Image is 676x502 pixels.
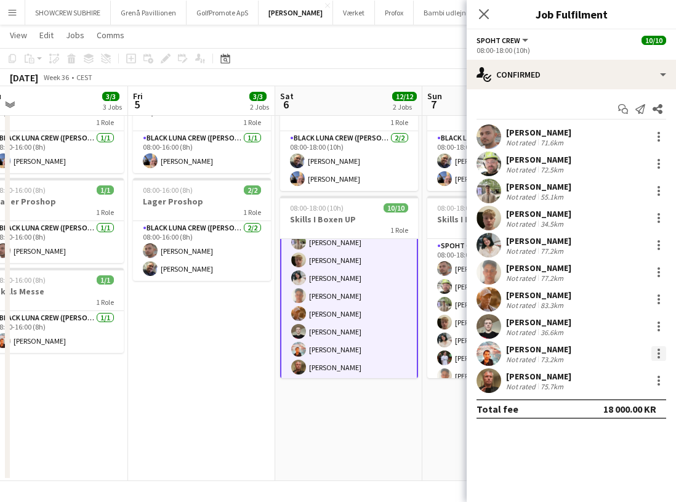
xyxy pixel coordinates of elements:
app-card-role: Spoht Crew10/1008:00-18:00 (10h)[PERSON_NAME][PERSON_NAME][PERSON_NAME][PERSON_NAME][PERSON_NAME]... [427,239,565,442]
div: [PERSON_NAME] [506,262,571,273]
app-card-role: Black Luna Crew ([PERSON_NAME])2/208:00-16:00 (8h)[PERSON_NAME][PERSON_NAME] [133,221,271,281]
button: [PERSON_NAME] [259,1,333,25]
div: [PERSON_NAME] [506,127,571,138]
button: Bambi udlejning [414,1,486,25]
app-card-role: Black Luna Crew ([PERSON_NAME])1/108:00-16:00 (8h)[PERSON_NAME] [133,131,271,173]
div: Not rated [506,138,538,147]
div: Not rated [506,301,538,310]
span: 1/1 [97,275,114,285]
a: Comms [92,27,129,43]
app-job-card: 08:00-16:00 (8h)1/1Expromo Neumünster1 RoleBlack Luna Crew ([PERSON_NAME])1/108:00-16:00 (8h)[PER... [133,88,271,173]
span: 1 Role [243,208,261,217]
span: Edit [39,30,54,41]
div: [PERSON_NAME] [506,344,571,355]
div: 18 000.00 KR [603,403,656,415]
div: 77.2km [538,273,566,283]
span: 1 Role [390,118,408,127]
div: 55.1km [538,192,566,201]
span: 3/3 [249,92,267,101]
div: 72.5km [538,165,566,174]
span: 3/3 [102,92,119,101]
span: 1 Role [96,298,114,307]
div: [PERSON_NAME] [506,235,571,246]
span: Jobs [66,30,84,41]
span: Comms [97,30,124,41]
span: 6 [278,97,294,111]
div: Not rated [506,382,538,391]
span: 08:00-16:00 (8h) [143,185,193,195]
div: [PERSON_NAME] [506,289,571,301]
button: SHOWCREW SUBHIRE [25,1,111,25]
span: Week 36 [41,73,71,82]
app-job-card: 08:00-16:00 (8h)2/2Lager Proshop1 RoleBlack Luna Crew ([PERSON_NAME])2/208:00-16:00 (8h)[PERSON_N... [133,178,271,281]
span: 08:00-18:00 (10h) [290,203,344,213]
button: Værket [333,1,375,25]
div: 83.3km [538,301,566,310]
span: Sun [427,91,442,102]
a: Jobs [61,27,89,43]
div: 3 Jobs [103,102,122,111]
a: View [5,27,32,43]
button: Spoht Crew [477,36,530,45]
div: Not rated [506,165,538,174]
div: 2 Jobs [393,102,416,111]
div: Not rated [506,246,538,256]
div: 73.2km [538,355,566,364]
div: Not rated [506,328,538,337]
div: [DATE] [10,71,38,84]
button: Grenå Pavillionen [111,1,187,25]
h3: Skills I Boxen UP [280,214,418,225]
div: 71.6km [538,138,566,147]
h3: Job Fulfilment [467,6,676,22]
div: 34.5km [538,219,566,229]
span: 10/10 [642,36,666,45]
span: 1 Role [390,225,408,235]
h3: Skills I Boxen UP [427,214,565,225]
div: Confirmed [467,60,676,89]
div: 36.6km [538,328,566,337]
span: Sat [280,91,294,102]
div: Not rated [506,355,538,364]
span: 1 Role [96,118,114,127]
div: Total fee [477,403,518,415]
div: [PERSON_NAME] [506,154,571,165]
span: 2/2 [244,185,261,195]
span: 1 Role [243,118,261,127]
div: 08:00-18:00 (10h) [477,46,666,55]
button: GolfPromote ApS [187,1,259,25]
div: [PERSON_NAME] [506,317,571,328]
app-job-card: 08:00-18:00 (10h)2/2Skills Boxen UP1 RoleBlack Luna Crew ([PERSON_NAME])2/208:00-18:00 (10h)[PERS... [280,88,418,191]
span: Fri [133,91,143,102]
span: 10/10 [384,203,408,213]
app-job-card: 08:00-18:00 (10h)10/10Skills I Boxen UP1 RoleSpoht Crew10/1008:00-18:00 (10h)[PERSON_NAME][PERSON... [427,196,565,378]
span: 7 [425,97,442,111]
div: CEST [76,73,92,82]
span: 12/12 [392,92,417,101]
div: 75.7km [538,382,566,391]
app-card-role: Black Luna Crew ([PERSON_NAME])2/208:00-18:00 (10h)[PERSON_NAME][PERSON_NAME] [280,131,418,191]
div: 77.2km [538,246,566,256]
app-card-role: Black Luna Crew ([PERSON_NAME])2/208:00-18:00 (10h)[PERSON_NAME][PERSON_NAME] [427,131,565,191]
app-job-card: 08:00-18:00 (10h)2/2Skills Boxen UP1 RoleBlack Luna Crew ([PERSON_NAME])2/208:00-18:00 (10h)[PERS... [427,88,565,191]
app-card-role: 08:00-18:00 (10h)[PERSON_NAME][PERSON_NAME][PERSON_NAME][PERSON_NAME][PERSON_NAME][PERSON_NAME][P... [280,176,418,381]
span: 1/1 [97,185,114,195]
div: [PERSON_NAME] [506,181,571,192]
span: View [10,30,27,41]
div: Not rated [506,192,538,201]
span: 1 Role [96,208,114,217]
div: Not rated [506,273,538,283]
span: Spoht Crew [477,36,520,45]
button: Profox [375,1,414,25]
span: 08:00-18:00 (10h) [437,203,491,213]
div: [PERSON_NAME] [506,208,571,219]
app-job-card: 08:00-18:00 (10h)10/10Skills I Boxen UP1 Role08:00-18:00 (10h)[PERSON_NAME][PERSON_NAME][PERSON_N... [280,196,418,378]
div: [PERSON_NAME] [506,371,571,382]
a: Edit [34,27,58,43]
div: 2 Jobs [250,102,269,111]
span: 5 [131,97,143,111]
